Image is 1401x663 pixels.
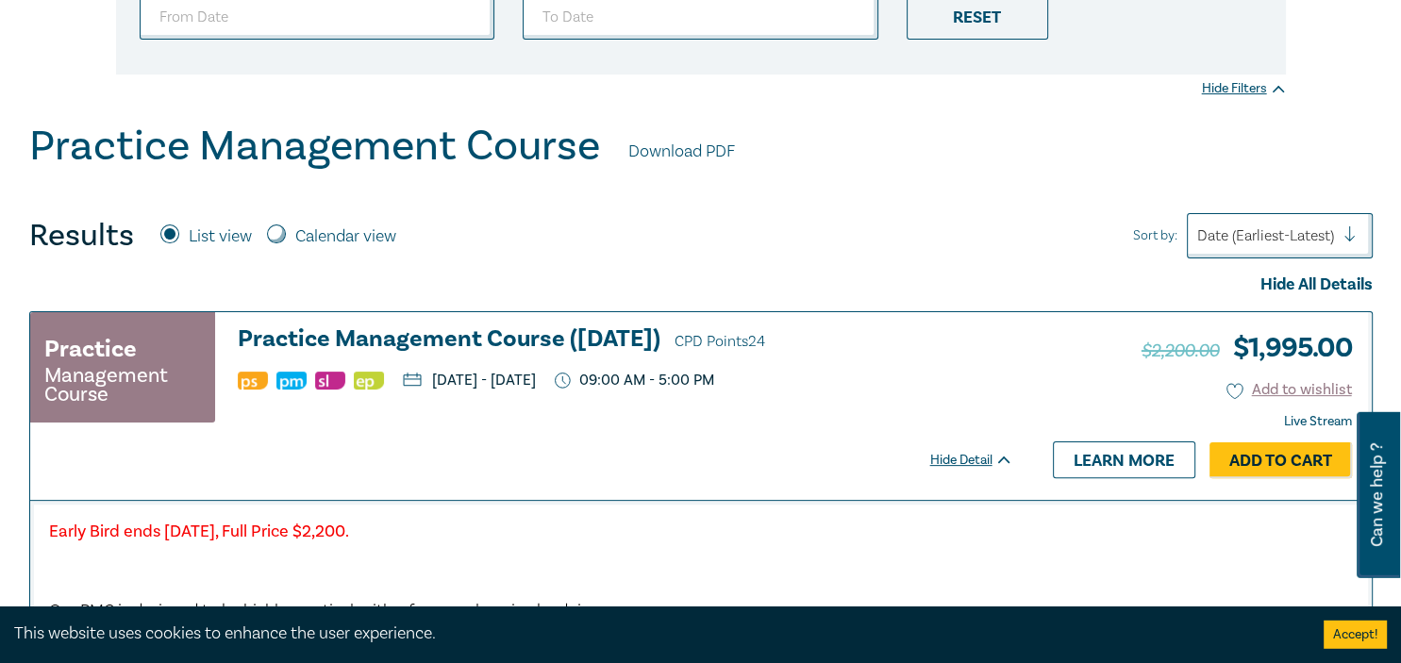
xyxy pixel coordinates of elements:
[555,372,714,390] p: 09:00 AM - 5:00 PM
[675,332,765,351] span: CPD Points 24
[1133,225,1177,246] span: Sort by:
[1226,379,1352,401] button: Add to wishlist
[238,372,268,390] img: Professional Skills
[1368,423,1386,567] span: Can we help ?
[29,122,600,171] h1: Practice Management Course
[29,273,1373,297] div: Hide All Details
[276,372,307,390] img: Practice Management & Business Skills
[1324,621,1387,649] button: Accept cookies
[238,326,1013,355] a: Practice Management Course ([DATE]) CPD Points24
[354,372,384,390] img: Ethics & Professional Responsibility
[628,140,735,164] a: Download PDF
[238,326,1013,355] h3: Practice Management Course ([DATE])
[1142,339,1219,363] span: $2,200.00
[1209,442,1352,478] a: Add to Cart
[315,372,345,390] img: Substantive Law
[49,521,349,542] strong: Early Bird ends [DATE], Full Price $2,200.
[1142,326,1352,370] h3: $ 1,995.00
[295,224,396,249] label: Calendar view
[189,224,252,249] label: List view
[403,373,536,388] p: [DATE] - [DATE]
[29,217,134,255] h4: Results
[49,600,603,622] span: Our PMC is designed to be highly practical, with a focus on learning by doing.
[14,622,1295,646] div: This website uses cookies to enhance the user experience.
[1053,441,1195,477] a: Learn more
[44,366,201,404] small: Management Course
[44,332,137,366] h3: Practice
[930,451,1034,470] div: Hide Detail
[1284,413,1352,430] strong: Live Stream
[1197,225,1201,246] input: Sort by
[1202,79,1286,98] div: Hide Filters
